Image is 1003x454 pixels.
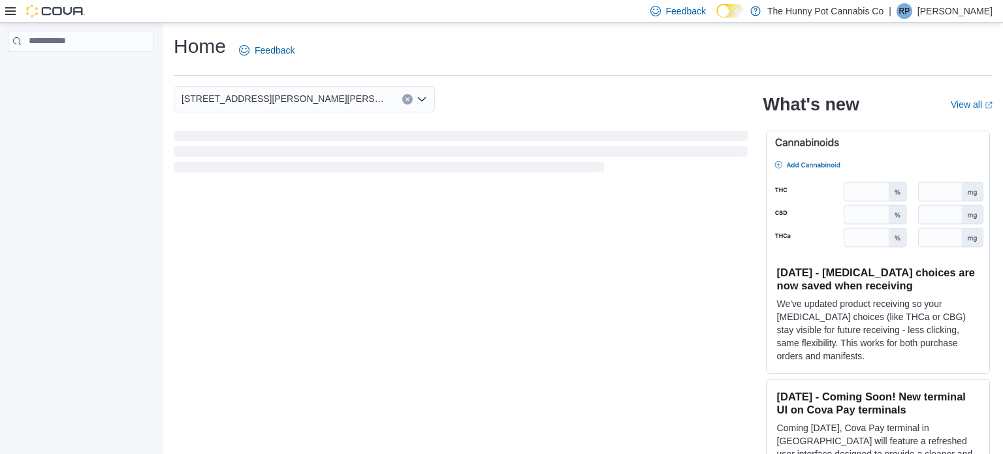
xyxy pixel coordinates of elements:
[777,297,979,363] p: We've updated product receiving so your [MEDICAL_DATA] choices (like THCa or CBG) stay visible fo...
[182,91,389,106] span: [STREET_ADDRESS][PERSON_NAME][PERSON_NAME]
[763,94,859,115] h2: What's new
[8,54,154,86] nav: Complex example
[777,390,979,416] h3: [DATE] - Coming Soon! New terminal UI on Cova Pay terminals
[767,3,884,19] p: The Hunny Pot Cannabis Co
[417,94,427,105] button: Open list of options
[666,5,706,18] span: Feedback
[917,3,993,19] p: [PERSON_NAME]
[889,3,891,19] p: |
[255,44,295,57] span: Feedback
[985,101,993,109] svg: External link
[234,37,300,63] a: Feedback
[951,99,993,110] a: View allExternal link
[174,33,226,59] h1: Home
[777,266,979,292] h3: [DATE] - [MEDICAL_DATA] choices are now saved when receiving
[174,133,748,175] span: Loading
[402,94,413,105] button: Clear input
[26,5,85,18] img: Cova
[897,3,912,19] div: Roger Pease
[899,3,910,19] span: RP
[716,4,744,18] input: Dark Mode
